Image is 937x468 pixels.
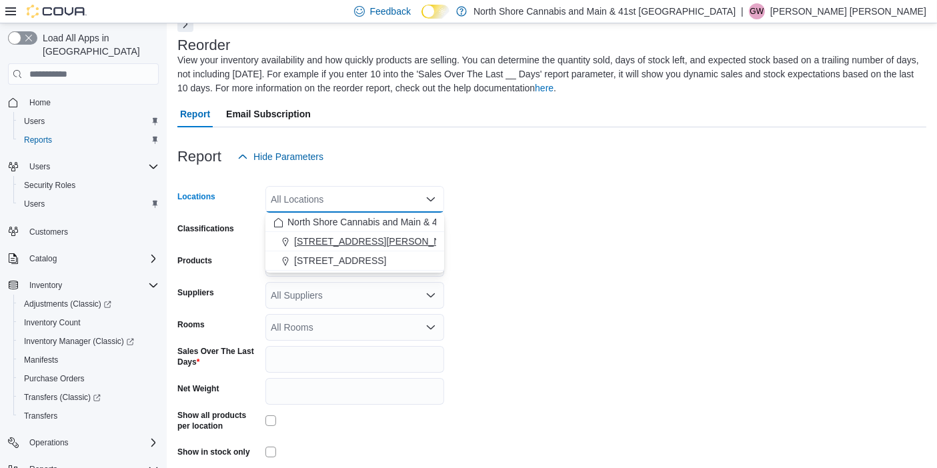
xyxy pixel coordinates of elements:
button: Reports [13,131,164,149]
span: Email Subscription [226,101,311,127]
span: Inventory [24,277,159,293]
span: Adjustments (Classic) [24,299,111,309]
button: Inventory Count [13,313,164,332]
span: Inventory Manager (Classic) [24,336,134,347]
button: Inventory [3,276,164,295]
button: Close list of options [425,194,436,205]
button: North Shore Cannabis and Main & 41st [GEOGRAPHIC_DATA] [265,213,444,232]
button: Users [3,157,164,176]
label: Rooms [177,319,205,330]
div: Choose from the following options [265,213,444,271]
label: Locations [177,191,215,202]
label: Classifications [177,223,234,234]
a: Security Roles [19,177,81,193]
a: Inventory Count [19,315,86,331]
a: Customers [24,224,73,240]
span: Manifests [19,352,159,368]
a: Purchase Orders [19,371,90,387]
button: Next [177,16,193,32]
button: Purchase Orders [13,369,164,388]
span: Home [29,97,51,108]
label: Show all products per location [177,410,260,431]
label: Show in stock only [177,447,250,457]
p: North Shore Cannabis and Main & 41st [GEOGRAPHIC_DATA] [474,3,736,19]
span: Catalog [29,253,57,264]
span: [STREET_ADDRESS][PERSON_NAME] [294,235,463,248]
a: Users [19,196,50,212]
button: Inventory [24,277,67,293]
button: Transfers [13,407,164,425]
span: Users [19,196,159,212]
label: Sales Over The Last Days [177,346,260,367]
button: Catalog [3,249,164,268]
span: Reports [24,135,52,145]
span: Operations [29,437,69,448]
label: Net Weight [177,383,219,394]
span: Inventory [29,280,62,291]
span: Catalog [24,251,159,267]
div: Griffin Wright [749,3,765,19]
button: Security Roles [13,176,164,195]
button: Hide Parameters [232,143,329,170]
button: Users [13,112,164,131]
label: Suppliers [177,287,214,298]
a: here [535,83,554,93]
span: Purchase Orders [19,371,159,387]
a: Adjustments (Classic) [13,295,164,313]
button: [STREET_ADDRESS] [265,251,444,271]
span: Hide Parameters [253,150,323,163]
span: Purchase Orders [24,373,85,384]
span: Reports [19,132,159,148]
a: Home [24,95,56,111]
span: Transfers [19,408,159,424]
a: Adjustments (Classic) [19,296,117,312]
button: Manifests [13,351,164,369]
span: Home [24,94,159,111]
span: Users [24,116,45,127]
button: [STREET_ADDRESS][PERSON_NAME] [265,232,444,251]
span: Transfers [24,411,57,421]
span: Transfers (Classic) [24,392,101,403]
button: Home [3,93,164,112]
span: Load All Apps in [GEOGRAPHIC_DATA] [37,31,159,58]
span: Users [29,161,50,172]
span: North Shore Cannabis and Main & 41st [GEOGRAPHIC_DATA] [287,215,550,229]
button: Operations [24,435,74,451]
a: Transfers [19,408,63,424]
span: Customers [24,223,159,239]
input: Dark Mode [421,5,449,19]
span: Users [24,159,159,175]
h3: Report [177,149,221,165]
span: Customers [29,227,68,237]
button: Operations [3,433,164,452]
a: Transfers (Classic) [13,388,164,407]
label: Products [177,255,212,266]
p: [PERSON_NAME] [PERSON_NAME] [770,3,926,19]
a: Manifests [19,352,63,368]
span: Security Roles [24,180,75,191]
span: GW [750,3,764,19]
div: View your inventory availability and how quickly products are selling. You can determine the quan... [177,53,920,95]
span: Adjustments (Classic) [19,296,159,312]
a: Inventory Manager (Classic) [19,333,139,349]
span: Transfers (Classic) [19,389,159,405]
span: Users [19,113,159,129]
p: | [741,3,744,19]
img: Cova [27,5,87,18]
span: Report [180,101,210,127]
span: Manifests [24,355,58,365]
button: Customers [3,221,164,241]
button: Open list of options [425,290,436,301]
span: Inventory Count [19,315,159,331]
button: Users [13,195,164,213]
a: Reports [19,132,57,148]
span: Security Roles [19,177,159,193]
button: Catalog [24,251,62,267]
span: [STREET_ADDRESS] [294,254,386,267]
span: Users [24,199,45,209]
button: Users [24,159,55,175]
a: Inventory Manager (Classic) [13,332,164,351]
span: Inventory Count [24,317,81,328]
a: Users [19,113,50,129]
